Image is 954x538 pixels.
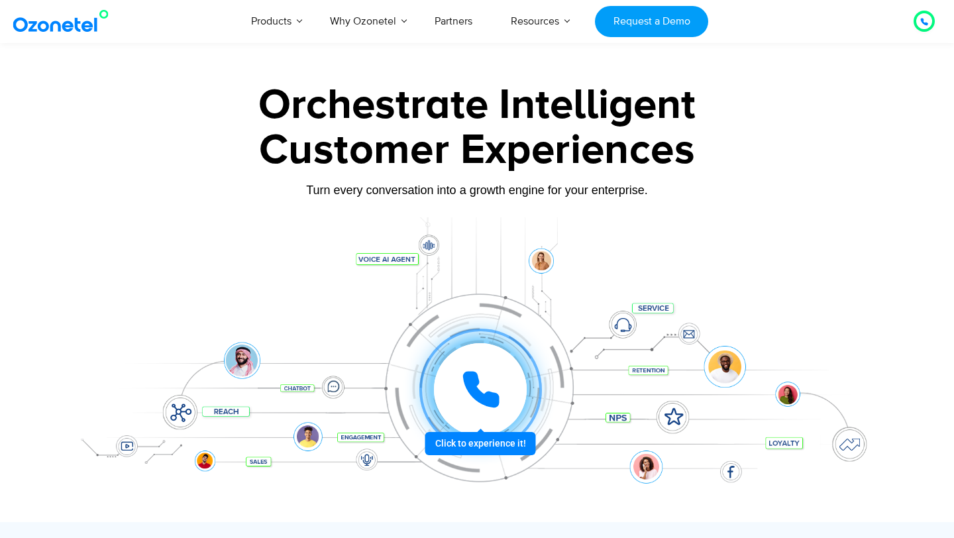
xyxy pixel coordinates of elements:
[595,6,708,37] a: Request a Demo
[63,119,891,182] div: Customer Experiences
[63,84,891,127] div: Orchestrate Intelligent
[63,183,891,197] div: Turn every conversation into a growth engine for your enterprise.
